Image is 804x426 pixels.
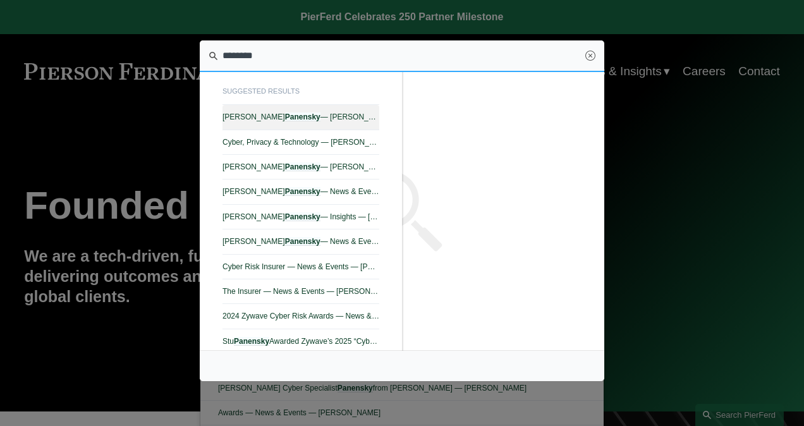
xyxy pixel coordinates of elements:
a: The Insurer — News & Events — [PERSON_NAME] [222,279,379,304]
a: Cyber Risk Insurer — News & Events — [PERSON_NAME] [222,255,379,279]
span: suggested results [222,83,379,105]
em: Panensky [285,237,320,246]
span: 2024 Zywave Cyber Risk Awards — News & Events — [PERSON_NAME] [222,312,379,320]
span: Cyber, Privacy & Technology — [PERSON_NAME] LLP [222,138,379,147]
span: [PERSON_NAME] — News & Events — [PERSON_NAME] [222,237,379,246]
a: StuPanenskyAwarded Zywave’s 2025 “Cyber Risk Industry Person of the Year – Attorney” — [PERSON_NAME] [222,329,379,354]
a: Close [585,51,595,61]
em: Panensky [234,337,269,346]
em: Panensky [285,187,320,196]
span: Cyber Risk Insurer — News & Events — [PERSON_NAME] [222,262,379,271]
span: [PERSON_NAME] — News & Events — [PERSON_NAME] [222,187,379,196]
a: [PERSON_NAME]Panensky— News & Events — [PERSON_NAME] [222,180,379,204]
a: [PERSON_NAME]Panensky— [PERSON_NAME] [222,155,379,180]
span: The Insurer — News & Events — [PERSON_NAME] [222,287,379,296]
em: Panensky [285,212,320,221]
em: Panensky [285,113,320,121]
a: [PERSON_NAME]Panensky— Insights — [PERSON_NAME] [222,205,379,229]
a: [PERSON_NAME]Panensky— News & Events — [PERSON_NAME] [222,229,379,254]
a: [PERSON_NAME]Panensky— [PERSON_NAME] [222,105,379,130]
a: Cyber, Privacy & Technology — [PERSON_NAME] LLP [222,130,379,155]
span: [PERSON_NAME] — [PERSON_NAME] [222,113,379,121]
a: 2024 Zywave Cyber Risk Awards — News & Events — [PERSON_NAME] [222,304,379,329]
input: Search this site [200,40,604,72]
span: [PERSON_NAME] — [PERSON_NAME] [222,162,379,171]
em: Panensky [285,162,320,171]
span: [PERSON_NAME] — Insights — [PERSON_NAME] [222,212,379,221]
span: Stu Awarded Zywave’s 2025 “Cyber Risk Industry Person of the Year – Attorney” — [PERSON_NAME] [222,337,379,346]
